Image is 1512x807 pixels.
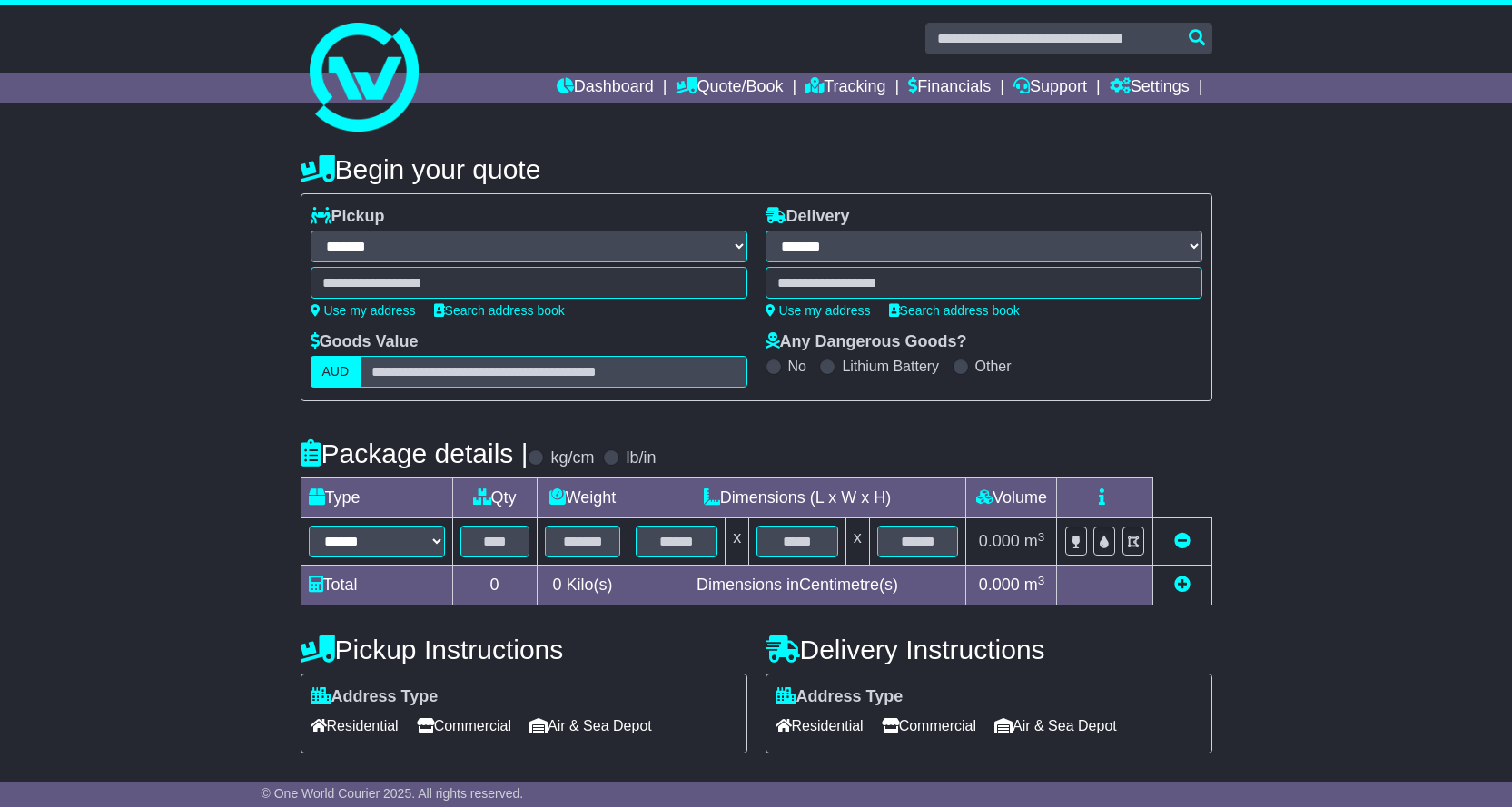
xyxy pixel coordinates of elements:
label: Delivery [766,207,850,227]
label: Address Type [776,687,904,707]
a: Remove this item [1174,532,1191,550]
label: AUD [311,356,361,388]
a: Search address book [434,303,565,318]
a: Support [1013,73,1087,103]
td: Total [301,566,452,605]
label: No [788,358,806,375]
a: Tracking [805,73,885,103]
label: Goods Value [311,332,419,352]
h4: Pickup Instructions [301,635,747,664]
label: Pickup [311,207,385,227]
a: Use my address [766,303,871,318]
span: 0.000 [979,532,1020,550]
span: Residential [776,712,864,740]
td: Volume [966,478,1057,518]
td: Kilo(s) [537,566,628,605]
sup: 3 [1038,530,1045,544]
label: Address Type [311,687,439,707]
td: x [845,518,869,566]
td: x [726,518,749,566]
label: Other [975,358,1012,375]
span: Air & Sea Depot [994,712,1117,740]
sup: 3 [1038,574,1045,587]
label: Lithium Battery [842,358,939,375]
span: m [1024,532,1045,550]
a: Search address book [889,303,1020,318]
td: Weight [537,478,628,518]
a: Add new item [1174,576,1191,594]
h4: Package details | [301,438,529,468]
a: Financials [908,73,991,103]
span: Commercial [882,712,976,740]
a: Dashboard [557,73,654,103]
td: Dimensions in Centimetre(s) [628,566,966,605]
a: Use my address [311,303,416,318]
span: Residential [311,712,399,740]
span: © One World Courier 2025. All rights reserved. [262,786,524,801]
label: lb/in [626,448,656,468]
td: Type [301,478,452,518]
span: Commercial [417,712,511,740]
span: m [1024,576,1045,594]
a: Quote/Book [676,73,783,103]
span: 0 [552,576,561,594]
label: kg/cm [550,448,594,468]
h4: Delivery Instructions [766,635,1212,664]
td: Dimensions (L x W x H) [628,478,966,518]
label: Any Dangerous Goods? [766,332,967,352]
span: 0.000 [979,576,1020,594]
a: Settings [1110,73,1190,103]
td: Qty [452,478,537,518]
h4: Begin your quote [301,154,1212,184]
span: Air & Sea Depot [529,712,652,740]
td: 0 [452,566,537,605]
